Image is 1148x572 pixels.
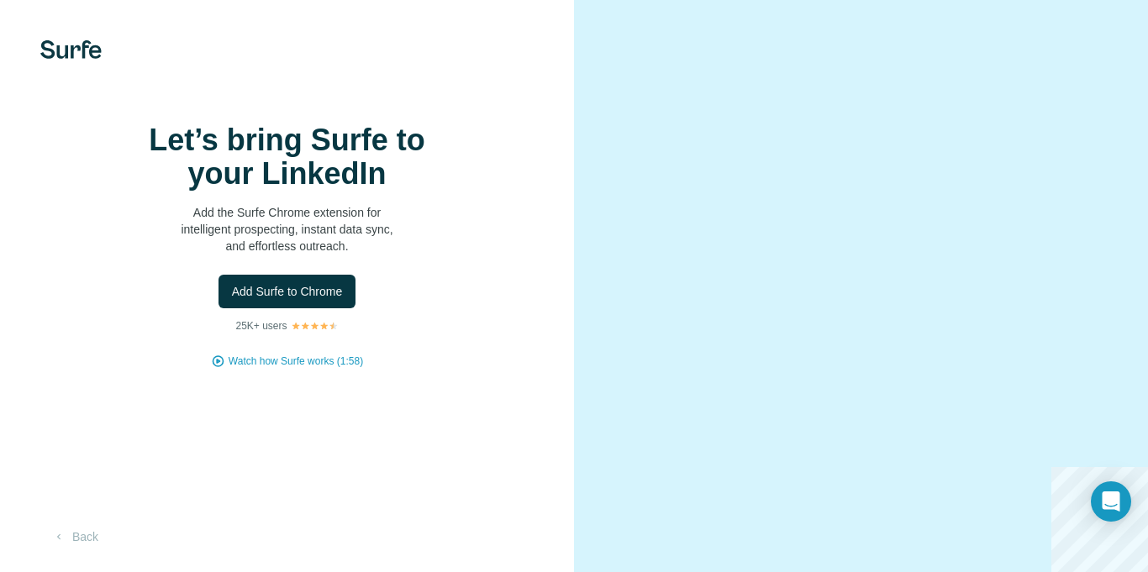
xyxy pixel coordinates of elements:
div: Open Intercom Messenger [1091,481,1131,522]
img: Rating Stars [291,321,339,331]
h1: Let’s bring Surfe to your LinkedIn [119,123,456,191]
p: 25K+ users [235,318,287,333]
button: Back [40,522,110,552]
button: Add Surfe to Chrome [219,275,356,308]
span: Add Surfe to Chrome [232,283,343,300]
p: Add the Surfe Chrome extension for intelligent prospecting, instant data sync, and effortless out... [119,204,456,255]
button: Watch how Surfe works (1:58) [229,354,363,369]
img: Surfe's logo [40,40,102,59]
